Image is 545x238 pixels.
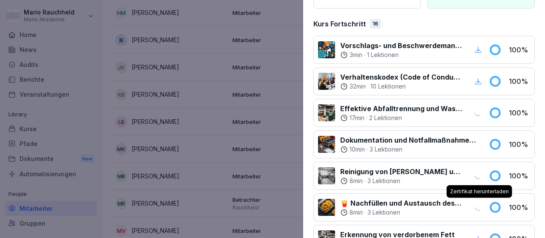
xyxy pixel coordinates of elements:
[447,185,512,198] div: Zertifikat herunterladen
[370,19,381,29] div: 16
[340,166,462,177] p: Reinigung von [PERSON_NAME] und Dunstabzugshauben
[350,145,365,154] p: 10 min
[509,108,530,118] p: 100 %
[340,145,479,154] div: ·
[509,202,530,212] p: 100 %
[340,40,462,51] p: Vorschlags- und Beschwerdemanagement bei Menü 2000
[340,135,479,145] p: Dokumentation und Notfallmaßnahmen bei Fritteusen
[509,171,530,181] p: 100 %
[340,51,462,59] div: ·
[340,177,462,185] div: ·
[340,103,462,114] p: Effektive Abfalltrennung und Wastemanagement im Catering
[350,177,363,185] p: 8 min
[350,82,366,91] p: 32 min
[340,208,462,217] div: ·
[340,72,462,82] p: Verhaltenskodex (Code of Conduct) Menü 2000
[509,139,530,149] p: 100 %
[340,198,462,208] p: 🍟 Nachfüllen und Austausch des Frittieröl/-fettes
[350,208,363,217] p: 8 min
[369,114,402,122] p: 2 Lektionen
[509,76,530,86] p: 100 %
[509,45,530,55] p: 100 %
[350,51,362,59] p: 3 min
[370,145,402,154] p: 3 Lektionen
[367,51,399,59] p: 1 Lektionen
[367,208,400,217] p: 3 Lektionen
[340,82,462,91] div: ·
[367,177,400,185] p: 3 Lektionen
[370,82,406,91] p: 10 Lektionen
[340,114,462,122] div: ·
[313,19,366,29] p: Kurs Fortschritt
[350,114,364,122] p: 17 min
